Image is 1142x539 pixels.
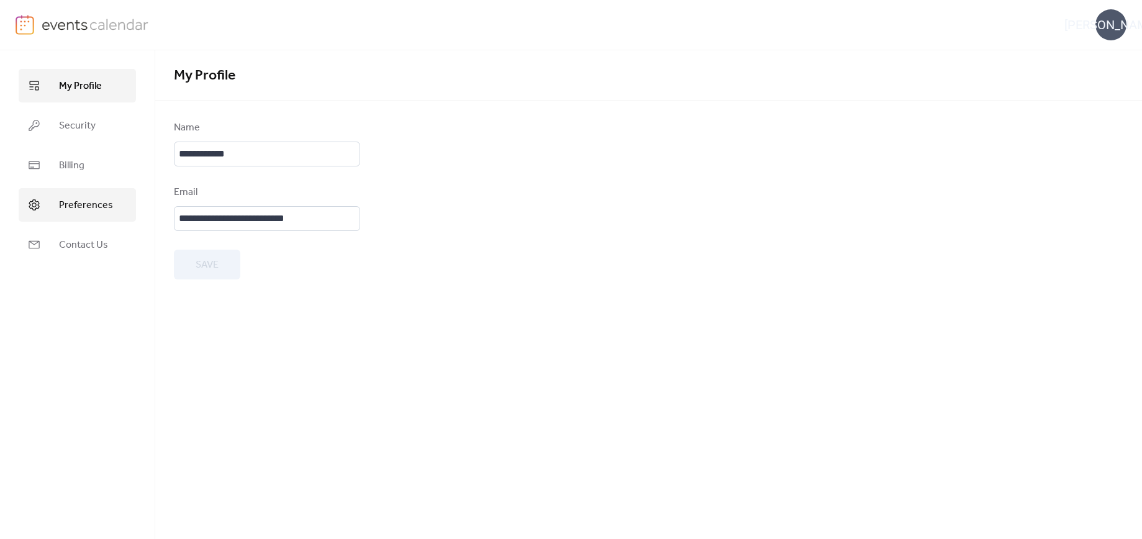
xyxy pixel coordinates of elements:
[174,120,358,135] div: Name
[174,62,235,89] span: My Profile
[59,79,102,94] span: My Profile
[19,109,136,142] a: Security
[59,158,84,173] span: Billing
[19,228,136,261] a: Contact Us
[42,15,149,34] img: logo-type
[59,238,108,253] span: Contact Us
[59,119,96,134] span: Security
[19,69,136,102] a: My Profile
[16,15,34,35] img: logo
[19,188,136,222] a: Preferences
[19,148,136,182] a: Billing
[1095,9,1126,40] div: [PERSON_NAME]
[174,185,358,200] div: Email
[59,198,113,213] span: Preferences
